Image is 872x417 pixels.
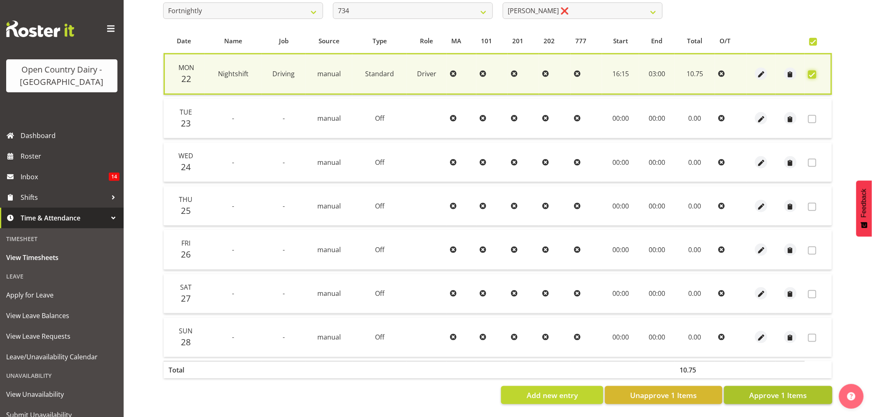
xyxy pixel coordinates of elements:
td: 00:00 [639,143,675,182]
span: Inbox [21,171,109,183]
span: Feedback [860,189,868,218]
span: - [232,201,234,211]
span: Driver [417,69,436,78]
span: manual [317,201,341,211]
a: View Unavailability [2,384,122,405]
span: Sun [179,326,192,335]
span: 101 [481,36,492,46]
span: Fri [181,239,190,248]
td: 00:00 [639,186,675,226]
span: manual [317,114,341,123]
a: Apply for Leave [2,285,122,305]
span: - [283,114,285,123]
td: 0.00 [675,143,715,182]
span: Date [177,36,191,46]
img: help-xxl-2.png [847,392,856,401]
span: View Unavailability [6,388,117,401]
span: Apply for Leave [6,289,117,301]
div: Timesheet [2,230,122,247]
td: 00:00 [602,318,639,357]
span: - [283,158,285,167]
td: 00:00 [602,274,639,314]
span: - [283,333,285,342]
td: Off [352,318,407,357]
td: 10.75 [675,53,715,95]
button: Feedback - Show survey [856,180,872,237]
td: 16:15 [602,53,639,95]
th: Total [164,361,205,378]
span: Thu [179,195,192,204]
span: Sat [180,283,192,292]
button: Add new entry [501,386,603,404]
span: 27 [181,293,191,304]
td: Off [352,99,407,138]
span: Name [224,36,242,46]
span: Approve 1 Items [749,390,807,401]
span: Time & Attendance [21,212,107,224]
div: Unavailability [2,367,122,384]
td: 00:00 [639,230,675,269]
span: 28 [181,336,191,348]
span: 777 [575,36,586,46]
td: 0.00 [675,186,715,226]
span: 23 [181,117,191,129]
span: Type [373,36,387,46]
span: View Leave Balances [6,309,117,322]
span: MA [451,36,461,46]
a: View Leave Balances [2,305,122,326]
span: Driving [272,69,295,78]
a: View Timesheets [2,247,122,268]
td: Off [352,186,407,226]
span: O/T [720,36,731,46]
span: Nightshift [218,69,248,78]
td: 00:00 [602,143,639,182]
span: Total [687,36,703,46]
td: Off [352,274,407,314]
span: 24 [181,161,191,173]
button: Approve 1 Items [724,386,832,404]
span: manual [317,245,341,254]
td: 00:00 [639,99,675,138]
img: Rosterit website logo [6,21,74,37]
span: - [283,289,285,298]
span: - [283,201,285,211]
span: Add new entry [527,390,578,401]
td: 00:00 [602,186,639,226]
td: 00:00 [602,99,639,138]
td: Off [352,143,407,182]
span: View Timesheets [6,251,117,264]
button: Unapprove 1 Items [605,386,722,404]
td: Off [352,230,407,269]
span: Mon [178,63,194,72]
span: 14 [109,173,120,181]
td: Standard [352,53,407,95]
span: Dashboard [21,129,120,142]
td: 0.00 [675,230,715,269]
span: Role [420,36,434,46]
span: Leave/Unavailability Calendar [6,351,117,363]
span: View Leave Requests [6,330,117,342]
td: 0.00 [675,99,715,138]
span: 25 [181,205,191,216]
span: End [652,36,663,46]
span: manual [317,158,341,167]
span: - [232,158,234,167]
span: Roster [21,150,120,162]
span: - [232,114,234,123]
td: 00:00 [639,318,675,357]
td: 03:00 [639,53,675,95]
span: manual [317,69,341,78]
span: manual [317,333,341,342]
span: 26 [181,248,191,260]
td: 0.00 [675,274,715,314]
span: 201 [512,36,523,46]
span: - [232,245,234,254]
span: Start [613,36,628,46]
span: - [283,245,285,254]
span: Tue [180,108,192,117]
td: 00:00 [639,274,675,314]
td: 00:00 [602,230,639,269]
span: Job [279,36,288,46]
th: 10.75 [675,361,715,378]
span: Unapprove 1 Items [630,390,697,401]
